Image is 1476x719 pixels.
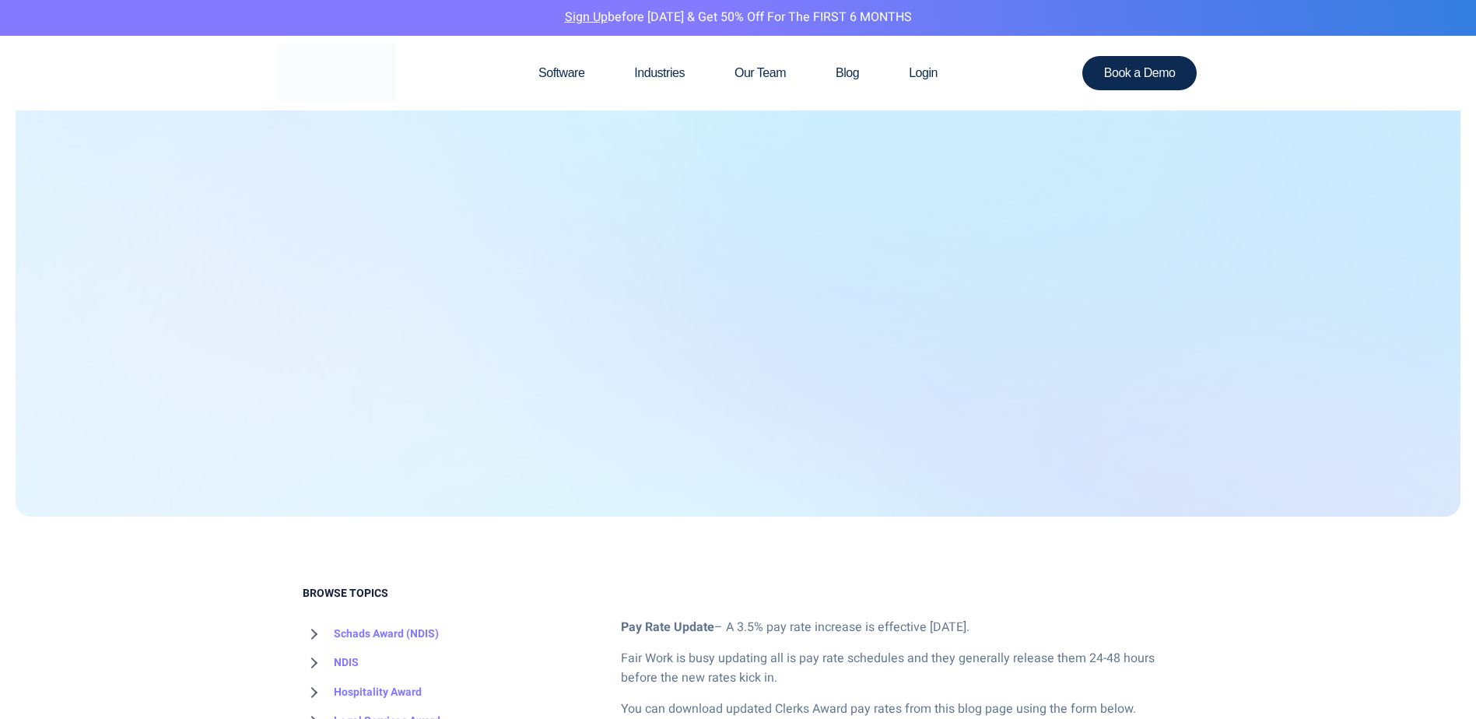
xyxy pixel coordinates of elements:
a: Software [514,36,609,110]
p: – A 3.5% pay rate increase is effective [DATE]. [621,618,1174,638]
span: Book a Demo [1104,67,1176,79]
p: Fair Work is busy updating all is pay rate schedules and they generally release them 24-48 hours ... [621,649,1174,689]
a: Industries [609,36,710,110]
a: Hospitality Award [303,678,422,707]
p: before [DATE] & Get 50% Off for the FIRST 6 MONTHS [12,8,1464,28]
a: Login [884,36,962,110]
a: Schads Award (NDIS) [303,619,439,649]
a: Book a Demo [1082,56,1197,90]
a: Blog [811,36,884,110]
a: NDIS [303,648,359,678]
strong: Pay Rate Update [621,618,714,637]
a: Our Team [710,36,811,110]
a: Sign Up [565,8,608,26]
